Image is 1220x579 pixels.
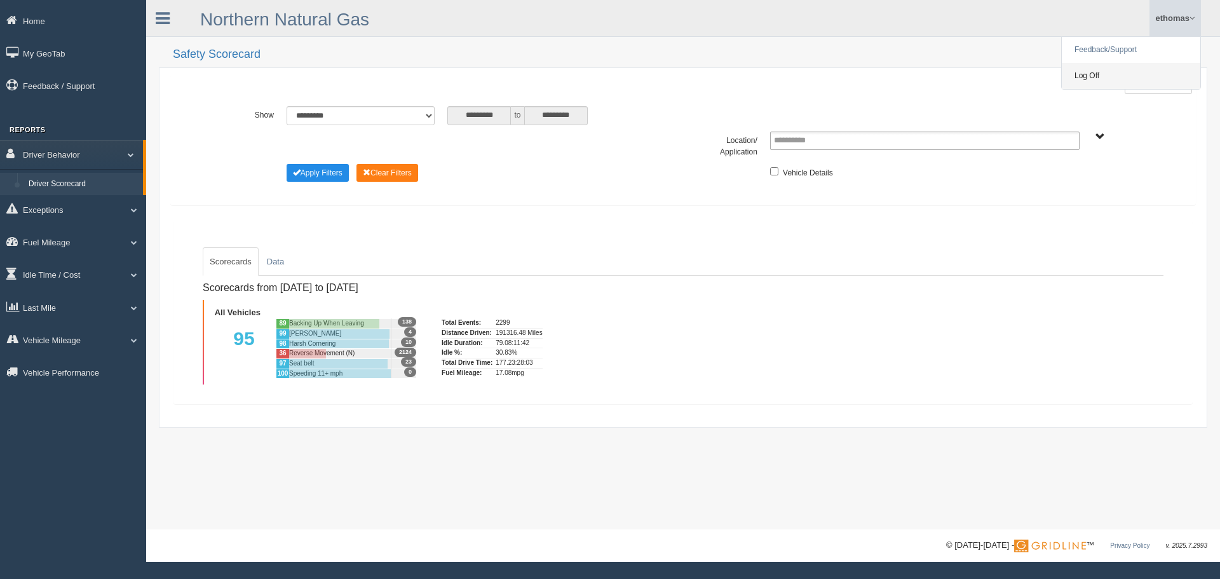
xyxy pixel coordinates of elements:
a: Driver Scorecard [23,173,143,196]
div: 95 [212,318,276,378]
label: Location/ Application [683,132,764,158]
span: 0 [404,367,416,377]
div: 17.08mpg [496,368,542,378]
span: v. 2025.7.2993 [1166,542,1207,549]
div: 98 [276,339,289,349]
div: 177.23:28:03 [496,358,542,368]
a: Scorecards [203,247,259,276]
div: 89 [276,318,289,329]
div: 30.83% [496,348,542,358]
span: 4 [404,327,416,337]
div: Fuel Mileage: [442,368,492,378]
div: 100 [276,369,289,379]
span: to [511,106,524,125]
span: 10 [401,337,416,347]
label: Vehicle Details [783,164,833,179]
h4: Scorecards from [DATE] to [DATE] [203,282,584,294]
span: 23 [401,357,416,367]
div: 36 [276,348,289,358]
span: 2124 [395,348,416,357]
div: Idle %: [442,348,492,358]
label: Show [200,106,280,121]
div: 97 [276,358,289,369]
div: 79.08:11:42 [496,338,542,348]
div: © [DATE]-[DATE] - ™ [946,539,1207,552]
button: Change Filter Options [356,164,418,182]
div: 191316.48 Miles [496,328,542,338]
a: Feedback/Support [1062,37,1200,63]
div: Total Drive Time: [442,358,492,368]
button: Change Filter Options [287,164,349,182]
div: 2299 [496,318,542,328]
div: Total Events: [442,318,492,328]
div: Distance Driven: [442,328,492,338]
b: All Vehicles [215,308,261,317]
img: Gridline [1014,540,1086,552]
div: Idle Duration: [442,338,492,348]
div: 99 [276,329,289,339]
a: Data [260,247,291,276]
span: 138 [398,317,416,327]
a: Log Off [1062,63,1200,89]
a: Privacy Policy [1110,542,1149,549]
a: Northern Natural Gas [200,10,369,29]
h2: Safety Scorecard [173,48,1207,61]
